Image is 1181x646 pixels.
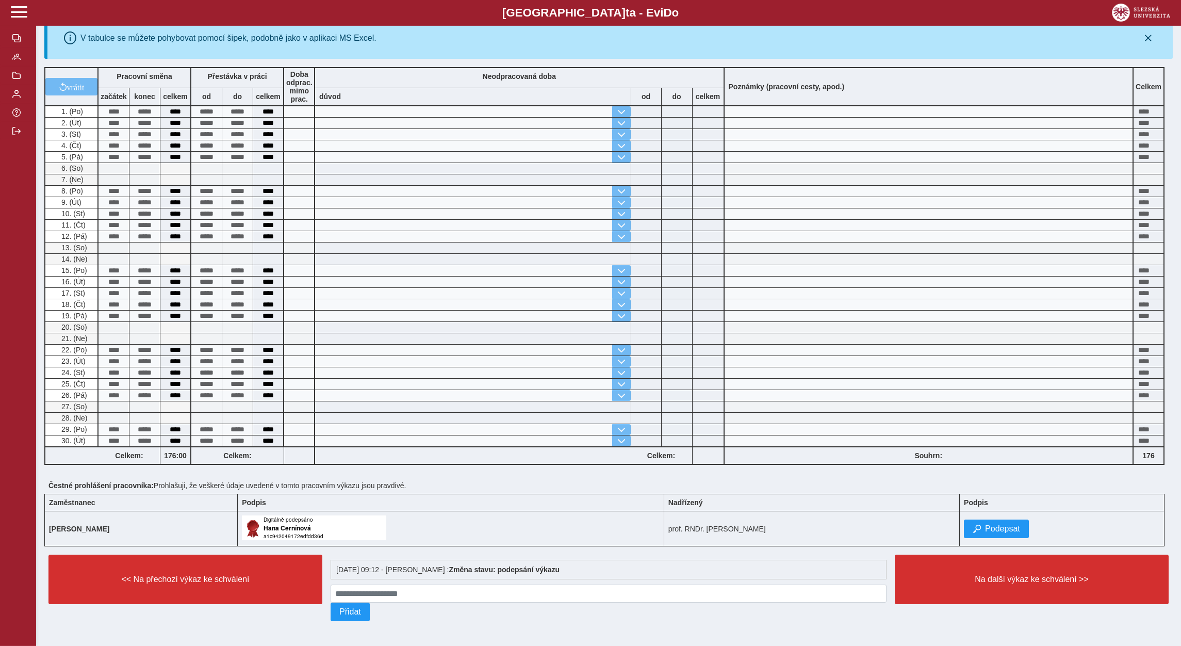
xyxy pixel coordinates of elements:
span: 25. (Čt) [59,380,86,388]
img: logo_web_su.png [1112,4,1170,22]
span: 5. (Pá) [59,153,83,161]
span: 4. (Čt) [59,141,81,150]
span: t [626,6,629,19]
button: Podepsat [964,520,1029,538]
span: D [663,6,671,19]
span: 12. (Pá) [59,232,87,240]
button: vrátit [45,78,97,95]
span: Na další výkaz ke schválení >> [904,575,1160,584]
span: 18. (Čt) [59,300,86,309]
b: Souhrn: [914,451,942,460]
span: 11. (Čt) [59,221,86,229]
span: Přidat [339,607,361,617]
span: 30. (Út) [59,437,86,445]
b: [PERSON_NAME] [49,525,109,533]
b: celkem [253,92,283,101]
b: konec [129,92,160,101]
b: Celkem: [99,451,160,460]
b: do [222,92,253,101]
button: << Na přechozí výkaz ke schválení [48,555,322,604]
span: 21. (Ne) [59,334,88,343]
b: Poznámky (pracovní cesty, apod.) [725,83,849,91]
b: Pracovní směna [117,72,172,80]
b: od [191,92,222,101]
div: V tabulce se můžete pohybovat pomocí šipek, podobně jako v aplikaci MS Excel. [80,34,376,43]
td: prof. RNDr. [PERSON_NAME] [664,511,959,546]
span: 20. (So) [59,323,87,331]
span: << Na přechozí výkaz ke schválení [57,575,314,584]
span: 14. (Ne) [59,255,88,263]
span: 1. (Po) [59,107,83,116]
b: 176 [1134,451,1163,460]
b: Podpis [964,498,988,507]
span: 7. (Ne) [59,175,84,184]
button: Přidat [331,603,370,621]
b: Přestávka v práci [207,72,267,80]
span: 17. (St) [59,289,85,297]
b: Doba odprac. mimo prac. [286,70,313,103]
button: Na další výkaz ke schválení >> [895,555,1169,604]
span: 13. (So) [59,244,87,252]
b: Čestné prohlášení pracovníka: [48,481,154,490]
b: Zaměstnanec [49,498,95,507]
span: 15. (Po) [59,266,87,274]
span: 8. (Po) [59,187,83,195]
b: Celkem [1136,83,1161,91]
b: 176:00 [160,451,190,460]
span: 27. (So) [59,402,87,411]
b: do [662,92,692,101]
span: 24. (St) [59,368,85,377]
b: celkem [160,92,190,101]
span: 3. (St) [59,130,81,138]
div: [DATE] 09:12 - [PERSON_NAME] : [331,560,887,579]
span: 9. (Út) [59,198,81,206]
span: 16. (Út) [59,278,86,286]
span: 10. (St) [59,209,85,218]
span: vrátit [67,83,85,91]
b: důvod [319,92,341,101]
span: Podepsat [985,524,1020,534]
span: 26. (Pá) [59,391,87,399]
span: 2. (Út) [59,119,81,127]
span: o [672,6,679,19]
b: Neodpracovaná doba [483,72,556,80]
span: 22. (Po) [59,346,87,354]
b: [GEOGRAPHIC_DATA] a - Evi [31,6,1150,20]
b: začátek [99,92,129,101]
b: celkem [693,92,724,101]
b: Změna stavu: podepsání výkazu [449,566,560,574]
div: Prohlašuji, že veškeré údaje uvedené v tomto pracovním výkazu jsou pravdivé. [44,477,1173,494]
span: 19. (Pá) [59,312,87,320]
span: 29. (Po) [59,425,87,433]
b: od [631,92,661,101]
span: 28. (Ne) [59,414,88,422]
span: 23. (Út) [59,357,86,365]
b: Celkem: [631,451,692,460]
span: 6. (So) [59,164,83,172]
b: Nadřízený [668,498,703,507]
b: Celkem: [191,451,284,460]
b: Podpis [242,498,266,507]
img: Digitálně podepsáno uživatelem [242,515,386,540]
